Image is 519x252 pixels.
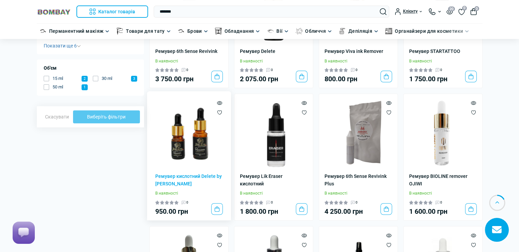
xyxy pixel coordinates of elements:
[186,200,188,205] span: 0
[49,27,104,35] a: Перманентний макіяж
[325,58,392,65] div: В наявності
[44,42,81,49] button: Показати ще 6
[211,71,223,82] button: To cart
[380,8,387,15] button: Search
[44,75,88,82] button: 15 ml 2
[211,203,223,215] button: To cart
[217,100,222,106] button: Quick view
[302,110,307,115] button: Wishlist
[302,242,307,248] button: Wishlist
[217,233,222,238] button: Quick view
[126,27,164,35] a: Товари для тату
[296,71,307,82] button: To cart
[267,28,274,34] img: Вії
[446,9,453,14] button: 20
[385,28,392,34] img: Органайзери для косметики
[240,208,307,215] div: 1 800.00 грн
[471,233,476,238] button: Quick view
[225,27,254,35] a: Обладнання
[471,100,476,106] button: Quick view
[302,233,307,238] button: Quick view
[53,75,63,82] span: 15 ml
[155,47,223,55] a: Ремувер 6th Sense Revivink
[82,84,88,90] span: 1
[217,242,222,248] button: Wishlist
[409,58,477,65] div: В наявності
[470,8,477,15] button: 0
[131,76,137,82] span: 3
[474,6,479,11] span: 0
[440,200,442,205] span: 0
[40,28,46,34] img: Перманентний макіяж
[386,242,391,248] button: Wishlist
[409,47,477,55] a: Ремувер STARTATTOO
[41,111,73,122] button: Скасувати
[356,200,358,205] span: 0
[325,99,392,167] img: Ремувер 6th Sense Revivink Plus
[240,172,307,188] a: Ремувер Lik Eraser кислотний
[325,172,392,188] a: Ремувер 6th Sense Revivink Plus
[448,6,455,11] span: 20
[409,99,477,167] img: Ремувер BIOLINE remover OJIWI
[409,172,477,188] a: Ремувер BIOLINE remover OJIWI
[73,110,140,123] button: Виберіть фільтри
[325,190,392,197] div: В наявності
[386,100,391,106] button: Quick view
[380,71,392,82] button: To cart
[155,58,223,65] div: В наявності
[356,67,358,73] span: 0
[465,203,477,215] button: To cart
[386,233,391,238] button: Quick view
[240,190,307,197] div: В наявності
[271,200,273,205] span: 0
[102,75,112,82] span: 30 ml
[302,100,307,106] button: Quick view
[339,28,346,34] img: Депіляція
[458,8,465,15] a: 0
[409,208,477,215] div: 1 600.00 грн
[295,28,302,34] img: Обличчя
[325,75,392,82] div: 800.00 грн
[44,65,57,72] span: Об'єм
[462,6,467,11] span: 0
[217,110,222,115] button: Wishlist
[53,84,63,90] span: 50 ml
[276,27,283,35] a: Вії
[155,172,223,188] a: Ремувер кислотний Delete by [PERSON_NAME]
[348,27,372,35] a: Депіляція
[116,28,123,34] img: Товари для тату
[465,71,477,82] button: To cart
[187,27,202,35] a: Брови
[215,28,222,34] img: Обладнання
[44,84,88,90] button: 50 ml 1
[395,27,463,35] a: Органайзери для косметики
[409,75,477,82] div: 1 750.00 грн
[155,208,223,215] div: 950.00 грн
[305,27,326,35] a: Обличчя
[76,5,148,18] button: Каталог товарів
[471,242,476,248] button: Wishlist
[325,47,392,55] a: Ремувер Viva ink Remover
[271,67,273,73] span: 0
[240,75,307,82] div: 2 075.00 грн
[240,47,307,55] a: Ремувер Delete
[93,75,137,82] button: 30 ml 3
[386,110,391,115] button: Wishlist
[178,28,185,34] img: Брови
[325,208,392,215] div: 4 250.00 грн
[155,99,223,167] img: Ремувер кислотний Delete by Viki Krasotkina
[409,190,477,197] div: В наявності
[471,110,476,115] button: Wishlist
[440,67,442,73] span: 0
[155,190,223,197] div: В наявності
[240,99,307,167] img: Ремувер Lik Eraser кислотний
[186,67,188,73] span: 0
[380,203,392,215] button: To cart
[296,203,307,215] button: To cart
[37,9,71,15] img: BOMBAY
[82,76,88,82] span: 2
[155,75,223,82] div: 3 750.00 грн
[44,43,81,48] span: Показати ще 6
[240,58,307,65] div: В наявності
